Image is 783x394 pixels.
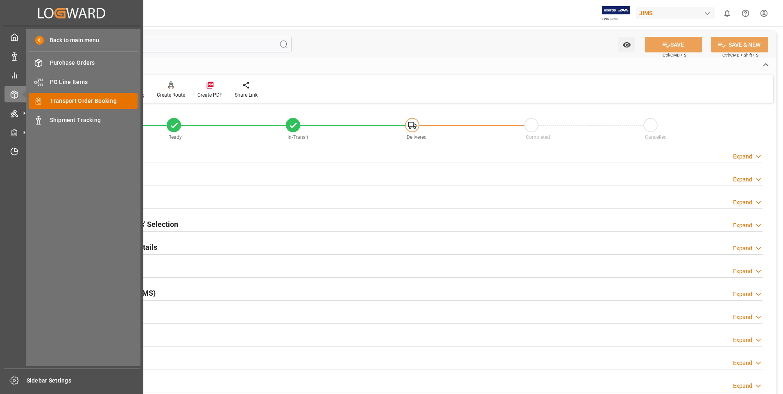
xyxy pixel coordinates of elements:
[526,134,550,140] span: Completed
[5,29,139,45] a: My Cockpit
[29,55,138,71] a: Purchase Orders
[29,93,138,109] a: Transport Order Booking
[733,198,752,207] div: Expand
[645,37,702,52] button: SAVE
[636,5,718,21] button: JIMS
[733,290,752,299] div: Expand
[5,67,139,83] a: My Reports
[645,134,667,140] span: Cancelled
[50,59,138,67] span: Purchase Orders
[636,7,715,19] div: JIMS
[29,112,138,128] a: Shipment Tracking
[733,382,752,390] div: Expand
[197,91,222,99] div: Create PDF
[602,6,630,20] img: Exertis%20JAM%20-%20Email%20Logo.jpg_1722504956.jpg
[722,52,758,58] span: Ctrl/CMD + Shift + S
[50,116,138,125] span: Shipment Tracking
[5,48,139,64] a: Data Management
[235,91,258,99] div: Share Link
[733,175,752,184] div: Expand
[733,244,752,253] div: Expand
[50,97,138,105] span: Transport Order Booking
[5,143,139,159] a: Timeslot Management V2
[44,36,99,45] span: Back to main menu
[407,134,427,140] span: Delivered
[618,37,635,52] button: open menu
[711,37,768,52] button: SAVE & NEW
[733,152,752,161] div: Expand
[50,78,138,86] span: PO Line Items
[157,91,185,99] div: Create Route
[27,376,140,385] span: Sidebar Settings
[718,4,736,23] button: show 0 new notifications
[663,52,686,58] span: Ctrl/CMD + S
[168,134,182,140] span: Ready
[38,37,292,52] input: Search Fields
[733,221,752,230] div: Expand
[736,4,755,23] button: Help Center
[29,74,138,90] a: PO Line Items
[733,336,752,344] div: Expand
[733,359,752,367] div: Expand
[733,313,752,322] div: Expand
[287,134,308,140] span: In-Transit
[733,267,752,276] div: Expand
